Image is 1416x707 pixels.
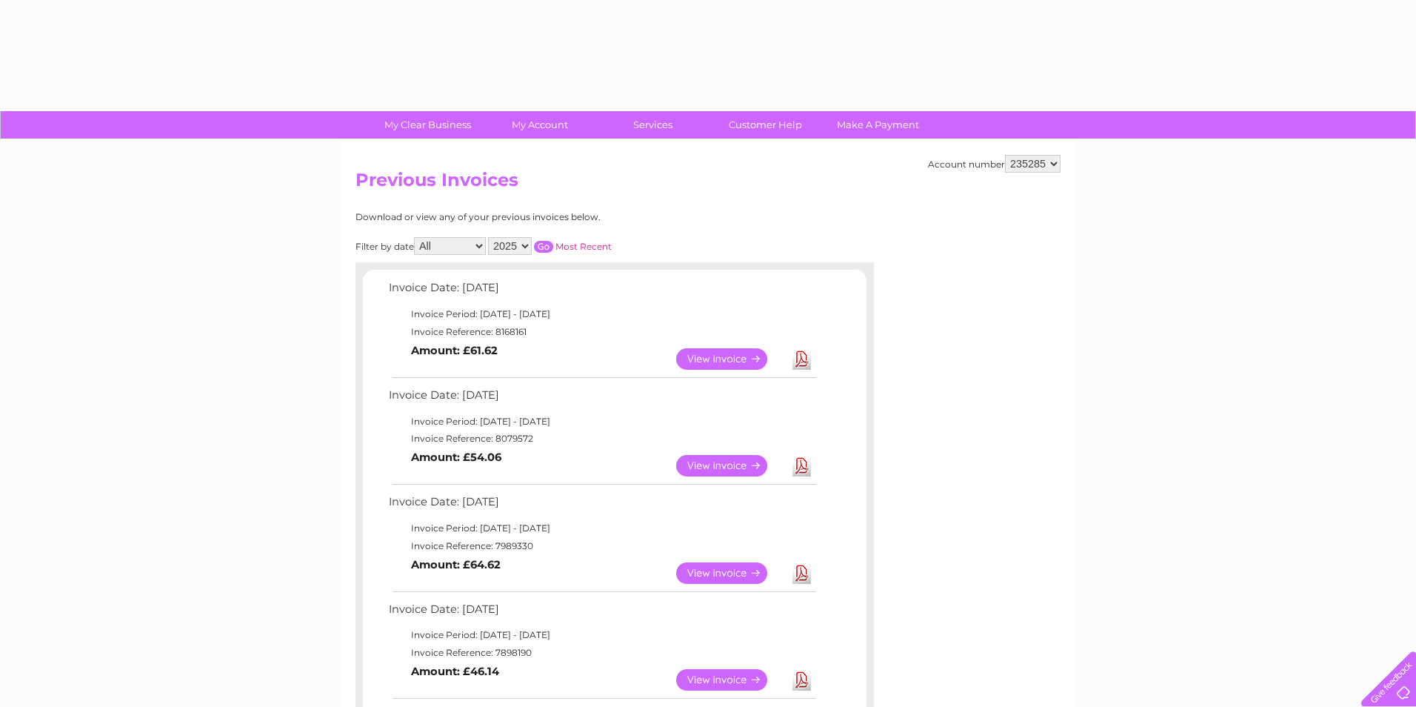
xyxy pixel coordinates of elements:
a: View [676,348,785,370]
td: Invoice Date: [DATE] [385,278,818,305]
b: Amount: £61.62 [411,344,498,357]
td: Invoice Date: [DATE] [385,385,818,413]
a: Download [792,562,811,584]
div: Filter by date [355,237,744,255]
a: View [676,562,785,584]
td: Invoice Period: [DATE] - [DATE] [385,413,818,431]
td: Invoice Period: [DATE] - [DATE] [385,626,818,644]
td: Invoice Period: [DATE] - [DATE] [385,305,818,323]
b: Amount: £54.06 [411,451,501,464]
a: Services [592,111,714,139]
td: Invoice Date: [DATE] [385,600,818,627]
b: Amount: £64.62 [411,558,501,571]
div: Download or view any of your previous invoices below. [355,212,744,222]
td: Invoice Date: [DATE] [385,492,818,520]
td: Invoice Reference: 7898190 [385,644,818,662]
a: Make A Payment [817,111,939,139]
td: Invoice Reference: 8079572 [385,430,818,448]
h2: Previous Invoices [355,170,1061,198]
a: Download [792,669,811,691]
a: My Clear Business [367,111,489,139]
b: Amount: £46.14 [411,665,499,678]
a: Customer Help [704,111,826,139]
a: Download [792,348,811,370]
div: Account number [928,155,1061,173]
td: Invoice Reference: 8168161 [385,323,818,341]
a: View [676,669,785,691]
a: Download [792,455,811,477]
a: Most Recent [555,241,612,252]
a: View [676,455,785,477]
a: My Account [479,111,601,139]
td: Invoice Period: [DATE] - [DATE] [385,520,818,537]
td: Invoice Reference: 7989330 [385,537,818,555]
